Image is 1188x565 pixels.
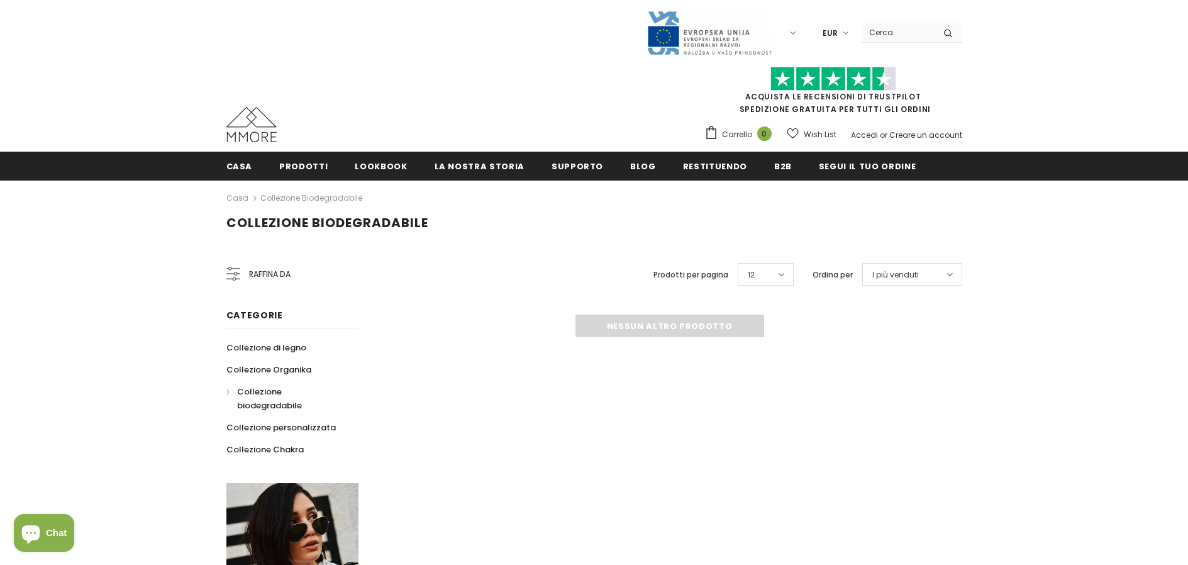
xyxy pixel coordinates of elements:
a: Acquista le recensioni di TrustPilot [745,91,921,102]
span: Blog [630,160,656,172]
span: B2B [774,160,792,172]
span: Casa [226,160,253,172]
span: supporto [552,160,603,172]
span: Collezione biodegradabile [237,386,302,411]
span: 0 [757,126,772,141]
inbox-online-store-chat: Shopify online store chat [10,514,78,555]
span: Segui il tuo ordine [819,160,916,172]
span: Wish List [804,128,836,141]
span: Raffina da [249,267,291,281]
span: I più venduti [872,269,919,281]
a: Accedi [851,130,878,140]
a: Casa [226,152,253,180]
span: Lookbook [355,160,407,172]
a: Creare un account [889,130,962,140]
a: B2B [774,152,792,180]
span: Collezione biodegradabile [226,214,428,232]
span: La nostra storia [435,160,525,172]
img: Fidati di Pilot Stars [770,67,896,91]
a: Collezione personalizzata [226,417,336,439]
span: Prodotti [279,160,328,172]
a: Collezione di legno [226,337,306,359]
span: Collezione personalizzata [226,422,336,434]
a: Segui il tuo ordine [819,152,916,180]
a: Javni Razpis [647,27,772,38]
a: Collezione biodegradabile [226,381,345,417]
span: SPEDIZIONE GRATUITA PER TUTTI GLI ORDINI [704,72,962,115]
span: Categorie [226,309,283,322]
span: Collezione di legno [226,342,306,354]
a: Collezione biodegradabile [260,193,362,203]
input: Search Site [862,23,934,42]
a: Restituendo [683,152,747,180]
a: supporto [552,152,603,180]
a: La nostra storia [435,152,525,180]
span: Collezione Chakra [226,444,304,456]
span: Collezione Organika [226,364,311,376]
a: Carrello 0 [704,125,778,144]
span: Restituendo [683,160,747,172]
span: or [880,130,887,140]
a: Casa [226,191,248,206]
span: Carrello [722,128,752,141]
a: Prodotti [279,152,328,180]
img: Javni Razpis [647,10,772,56]
a: Collezione Organika [226,359,311,381]
img: Casi MMORE [226,107,277,142]
a: Collezione Chakra [226,439,304,461]
label: Prodotti per pagina [653,269,728,281]
span: EUR [823,27,838,40]
a: Blog [630,152,656,180]
label: Ordina per [813,269,853,281]
a: Lookbook [355,152,407,180]
span: 12 [748,269,755,281]
a: Wish List [787,123,836,145]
